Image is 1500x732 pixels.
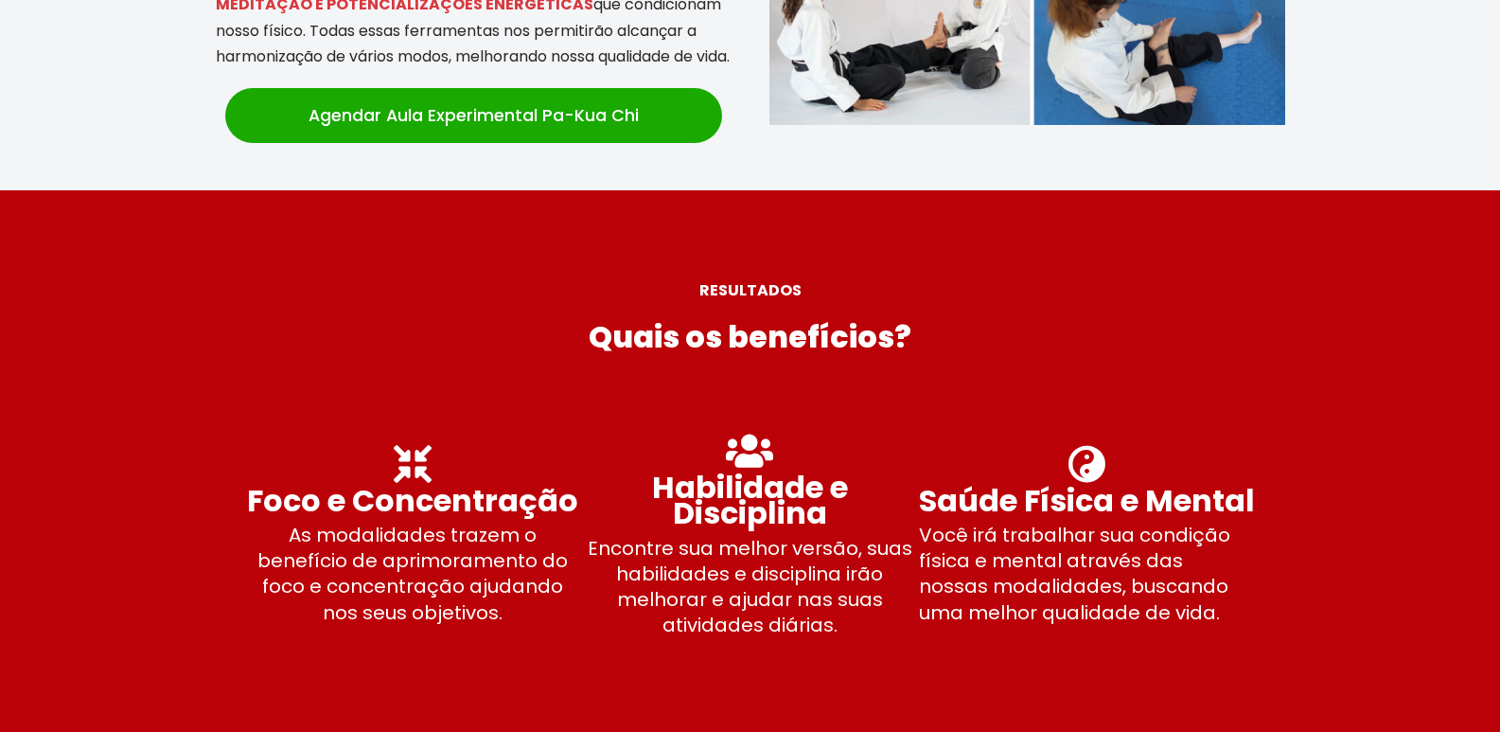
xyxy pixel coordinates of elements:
h2: Quais os benefícios? [8,312,1493,361]
strong: Habilidade e Disciplina [652,466,848,534]
p: Encontre sua melhor versão, suas habilidades e disciplina irão melhorar e ajudar nas suas ativida... [581,536,918,639]
strong: RESULTADOS [699,279,802,301]
a: Agendar Aula Experimental Pa-Kua Chi [225,88,722,143]
strong: Saúde Física e Mental [919,479,1255,522]
p: Você irá trabalhar sua condição física e mental através das nossas modalidades, buscando uma melh... [919,523,1256,626]
strong: Foco e Concentração [247,479,578,522]
p: As modalidades trazem o benefício de aprimoramento do foco e concentração ajudando nos seus objet... [244,523,581,626]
